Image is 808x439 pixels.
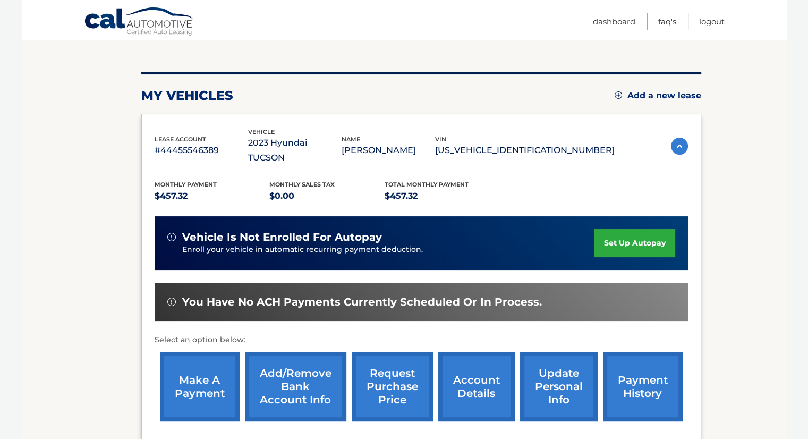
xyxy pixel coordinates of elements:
[342,143,435,158] p: [PERSON_NAME]
[438,352,515,421] a: account details
[603,352,683,421] a: payment history
[385,189,500,204] p: $457.32
[615,91,622,99] img: add.svg
[141,88,233,104] h2: my vehicles
[84,7,195,38] a: Cal Automotive
[658,13,676,30] a: FAQ's
[155,143,248,158] p: #44455546389
[435,143,615,158] p: [US_VEHICLE_IDENTIFICATION_NUMBER]
[245,352,346,421] a: Add/Remove bank account info
[182,231,382,244] span: vehicle is not enrolled for autopay
[699,13,725,30] a: Logout
[352,352,433,421] a: request purchase price
[269,189,385,204] p: $0.00
[155,136,206,143] span: lease account
[435,136,446,143] span: vin
[269,181,335,188] span: Monthly sales Tax
[155,334,688,347] p: Select an option below:
[155,189,270,204] p: $457.32
[155,181,217,188] span: Monthly Payment
[248,128,275,136] span: vehicle
[160,352,240,421] a: make a payment
[167,298,176,306] img: alert-white.svg
[593,13,635,30] a: Dashboard
[182,296,542,309] span: You have no ACH payments currently scheduled or in process.
[182,244,594,256] p: Enroll your vehicle in automatic recurring payment deduction.
[615,90,701,101] a: Add a new lease
[167,233,176,241] img: alert-white.svg
[342,136,360,143] span: name
[520,352,598,421] a: update personal info
[671,138,688,155] img: accordion-active.svg
[594,229,675,257] a: set up autopay
[385,181,469,188] span: Total Monthly Payment
[248,136,342,165] p: 2023 Hyundai TUCSON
